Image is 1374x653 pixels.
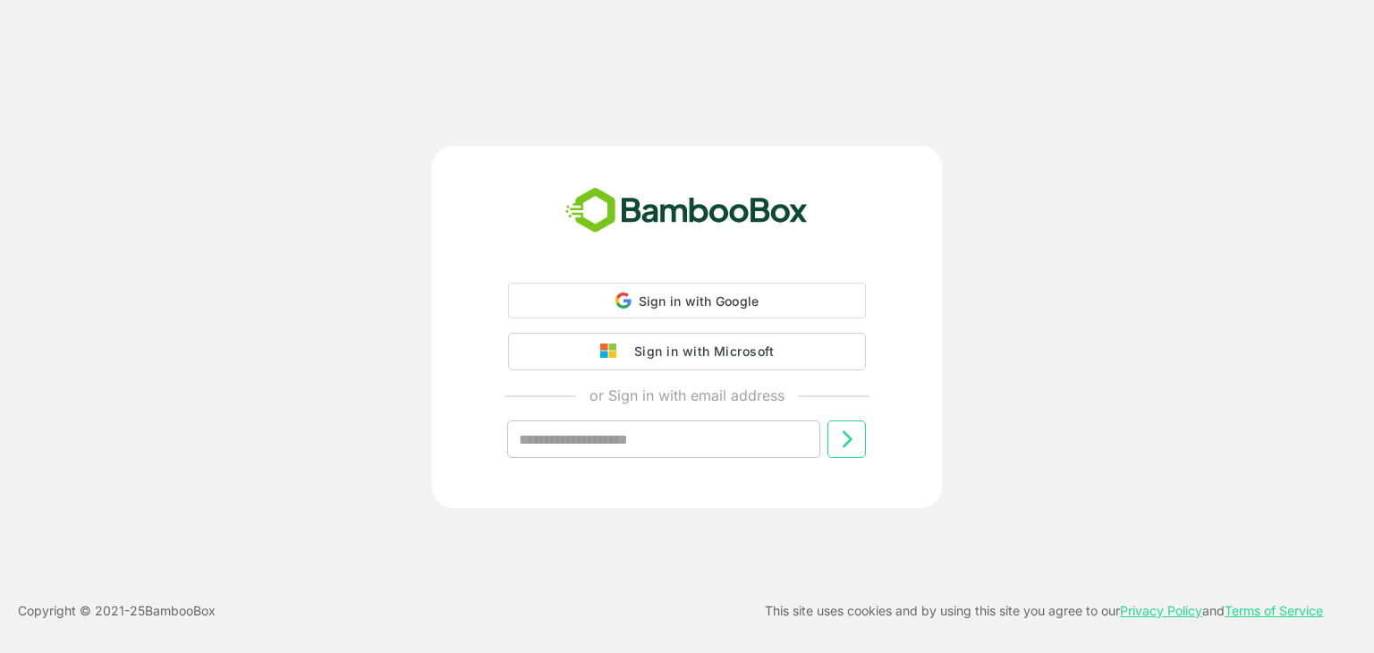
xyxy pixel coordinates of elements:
[556,182,818,241] img: bamboobox
[625,340,774,363] div: Sign in with Microsoft
[1225,603,1323,618] a: Terms of Service
[639,293,759,309] span: Sign in with Google
[508,283,866,318] div: Sign in with Google
[600,343,625,360] img: google
[1120,603,1202,618] a: Privacy Policy
[18,600,216,622] p: Copyright © 2021- 25 BambooBox
[508,333,866,370] button: Sign in with Microsoft
[589,385,785,406] p: or Sign in with email address
[765,600,1323,622] p: This site uses cookies and by using this site you agree to our and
